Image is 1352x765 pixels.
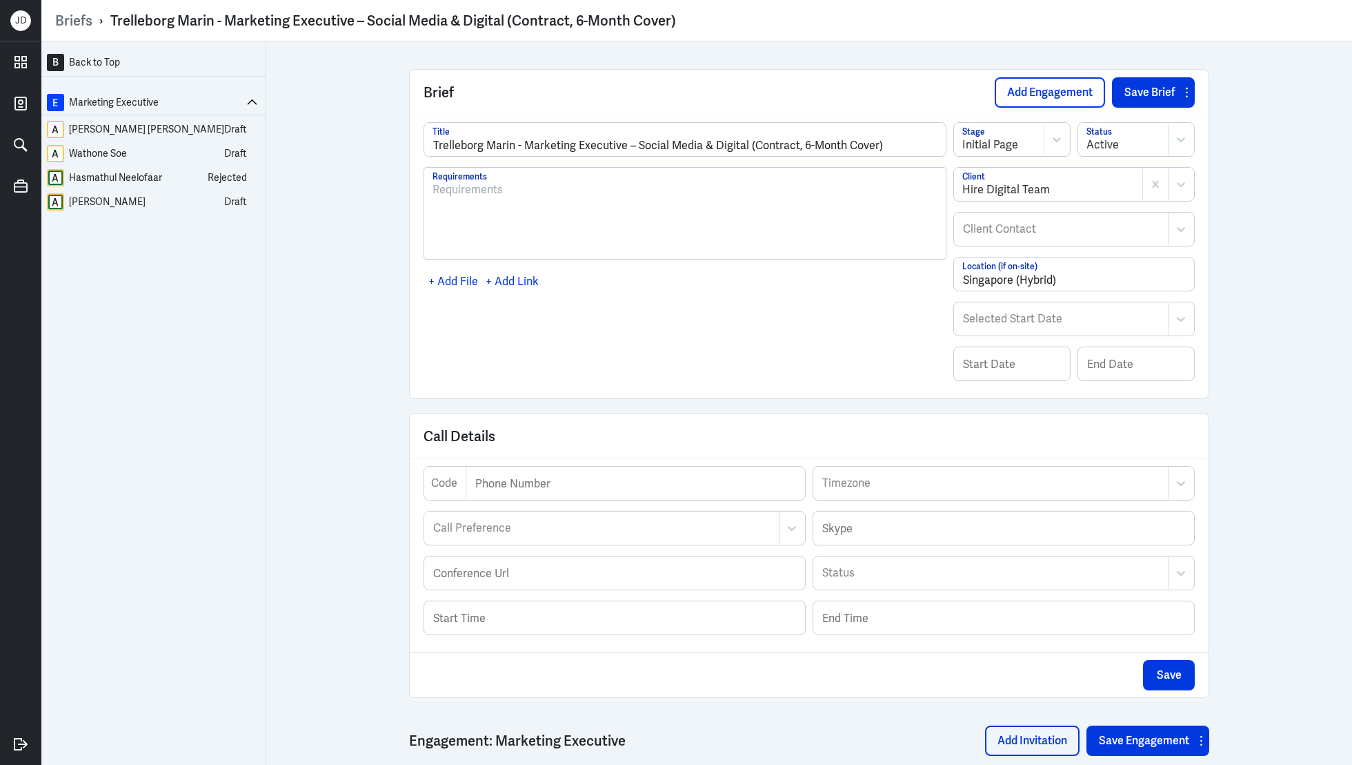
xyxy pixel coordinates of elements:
div: A [47,121,64,138]
input: Skype [813,512,1194,545]
div: Draft [224,193,247,211]
div: J D [10,10,31,31]
button: Add Invitation [985,726,1080,756]
input: Title [424,123,946,156]
div: A [47,169,64,186]
div: Wathone Soe [69,145,127,162]
div: B [47,54,64,71]
input: Conference Url [424,556,805,590]
button: Add Engagement [995,77,1105,108]
input: Phone Number [466,467,805,500]
div: A [47,145,64,162]
div: [PERSON_NAME] [PERSON_NAME] [69,121,224,138]
div: Draft [224,145,247,162]
div: [PERSON_NAME] [69,193,146,211]
a: Briefs [55,12,92,30]
input: Start Time [424,601,805,635]
a: A[PERSON_NAME] [PERSON_NAME]Draft [47,121,261,138]
h3: Engagement: Marketing Executive [409,733,985,749]
div: Trelleborg Marin - Marketing Executive – Social Media & Digital (Contract, 6-Month Cover) [110,12,676,30]
div: Hasmathul Neelofaar [69,169,162,186]
a: A[PERSON_NAME]Draft [47,193,261,211]
div: Draft [224,121,247,138]
div: A [47,193,64,211]
div: Rejected [208,169,247,186]
a: AHasmathul NeelofaarRejected [47,169,261,186]
input: Start Date [954,347,1070,380]
button: Save Brief [1112,77,1179,108]
button: Save [1143,660,1195,690]
input: End Date [1078,347,1194,380]
input: End Time [813,601,1194,635]
div: Call Details [410,414,1209,458]
input: Location (if on-site) [954,258,1194,291]
div: E [47,94,64,111]
p: › [92,12,110,30]
a: BBack to Top [41,48,266,77]
a: EMarketing Executive [47,94,243,111]
button: Save Engagement [1086,726,1193,756]
div: Brief [410,70,1209,115]
a: AWathone SoeDraft [47,145,261,162]
div: + Add Link [482,270,542,293]
div: + Add File [424,270,482,293]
